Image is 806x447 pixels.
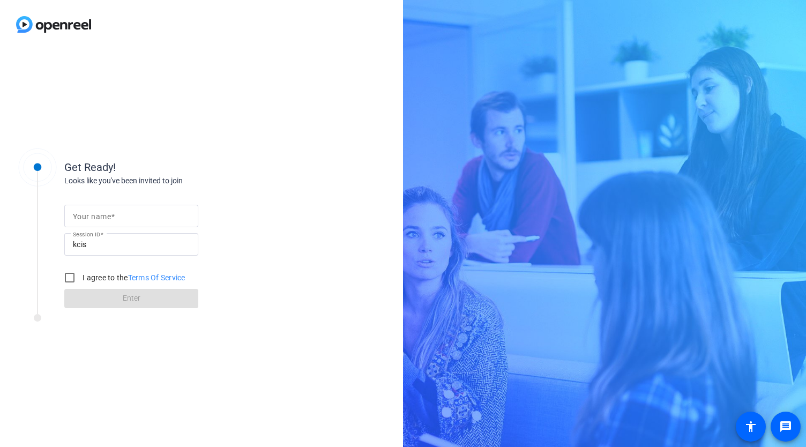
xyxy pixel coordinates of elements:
mat-icon: accessibility [744,420,757,433]
a: Terms Of Service [128,273,185,282]
div: Get Ready! [64,159,279,175]
div: Looks like you've been invited to join [64,175,279,187]
mat-label: Session ID [73,231,100,237]
label: I agree to the [80,272,185,283]
mat-label: Your name [73,212,111,221]
mat-icon: message [779,420,792,433]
